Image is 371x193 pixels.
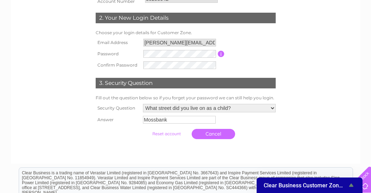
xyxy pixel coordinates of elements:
[96,13,276,23] div: 2. Your New Login Details
[94,37,142,48] th: Email Address
[192,129,235,139] a: Cancel
[310,30,331,35] a: Telecoms
[19,4,353,34] div: Clear Business is a trading name of Verastar Limited (registered in [GEOGRAPHIC_DATA] No. 3667643...
[94,114,141,125] th: Answer
[145,129,188,139] input: Submit
[94,94,277,102] td: Fill out the question below so if you forget your password we can still help you login.
[94,60,142,71] th: Confirm Password
[96,78,276,88] div: 3. Security Question
[290,30,305,35] a: Energy
[264,182,347,189] span: Clear Business Customer Zone Survey
[349,30,367,35] a: Contact
[272,30,286,35] a: Water
[238,4,287,12] a: 0333 014 3131
[94,48,142,60] th: Password
[218,51,225,57] input: Information
[13,18,49,40] img: logo.png
[335,30,345,35] a: Blog
[264,181,355,189] button: Show survey - Clear Business Customer Zone Survey
[94,102,141,114] th: Security Question
[94,29,277,37] td: Choose your login details for Customer Zone.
